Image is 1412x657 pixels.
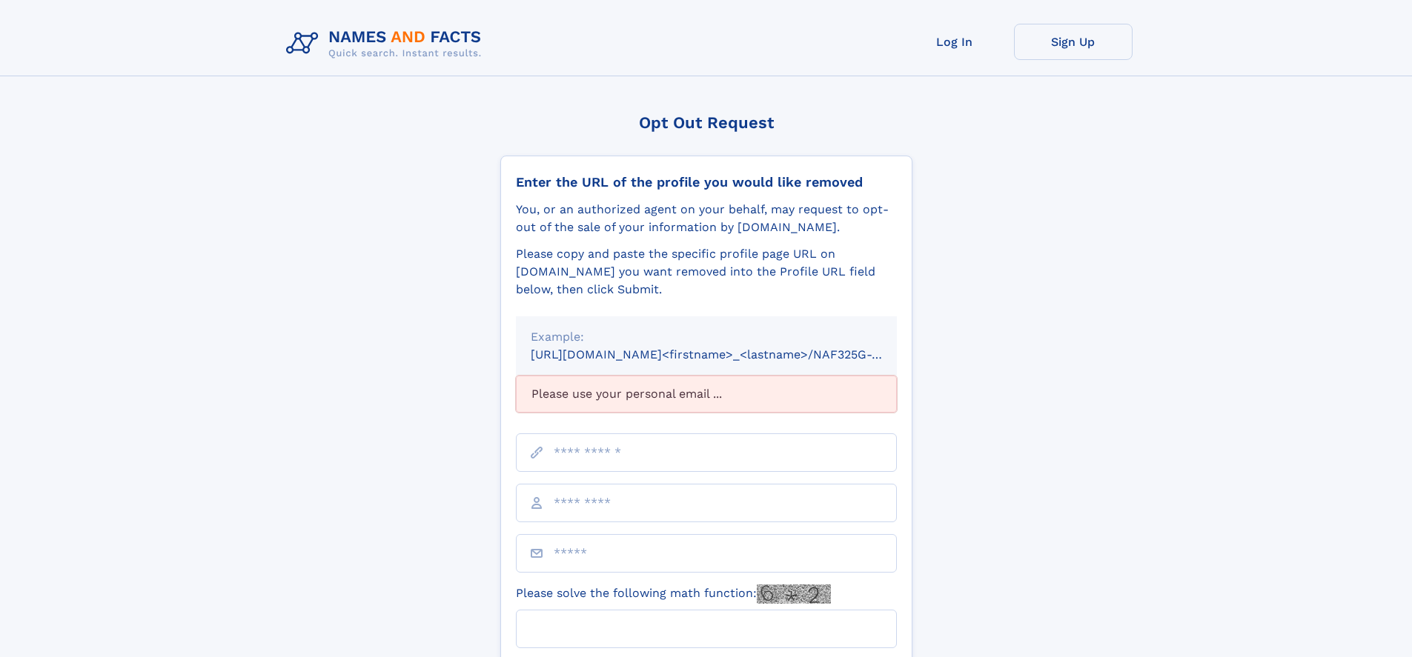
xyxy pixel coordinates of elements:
div: Example: [531,328,882,346]
div: Enter the URL of the profile you would like removed [516,174,897,190]
div: Opt Out Request [500,113,912,132]
label: Please solve the following math function: [516,584,831,604]
img: Logo Names and Facts [280,24,494,64]
div: Please use your personal email ... [516,376,897,413]
a: Log In [895,24,1014,60]
small: [URL][DOMAIN_NAME]<firstname>_<lastname>/NAF325G-xxxxxxxx [531,347,925,361]
a: Sign Up [1014,24,1133,60]
div: You, or an authorized agent on your behalf, may request to opt-out of the sale of your informatio... [516,201,897,236]
div: Please copy and paste the specific profile page URL on [DOMAIN_NAME] you want removed into the Pr... [516,245,897,299]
